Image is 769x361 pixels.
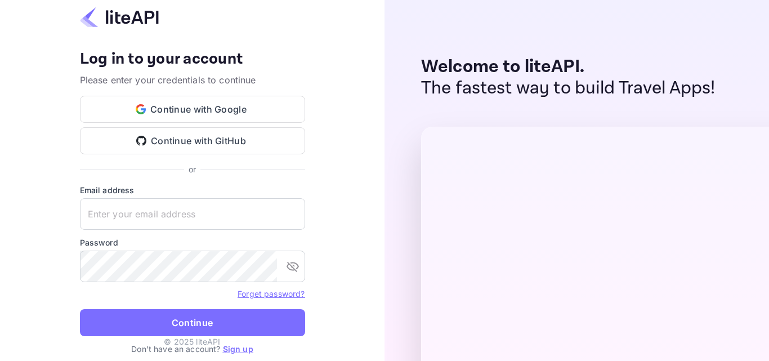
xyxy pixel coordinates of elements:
img: liteapi [80,6,159,28]
a: Sign up [223,344,253,354]
p: or [189,163,196,175]
a: Forget password? [238,288,305,299]
p: © 2025 liteAPI [164,336,220,347]
h4: Log in to your account [80,50,305,69]
button: Continue [80,309,305,336]
label: Email address [80,184,305,196]
p: The fastest way to build Travel Apps! [421,78,716,99]
button: toggle password visibility [281,255,304,278]
p: Don't have an account? [80,343,305,355]
button: Continue with Google [80,96,305,123]
input: Enter your email address [80,198,305,230]
a: Forget password? [238,289,305,298]
p: Please enter your credentials to continue [80,73,305,87]
button: Continue with GitHub [80,127,305,154]
label: Password [80,237,305,248]
p: Welcome to liteAPI. [421,56,716,78]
